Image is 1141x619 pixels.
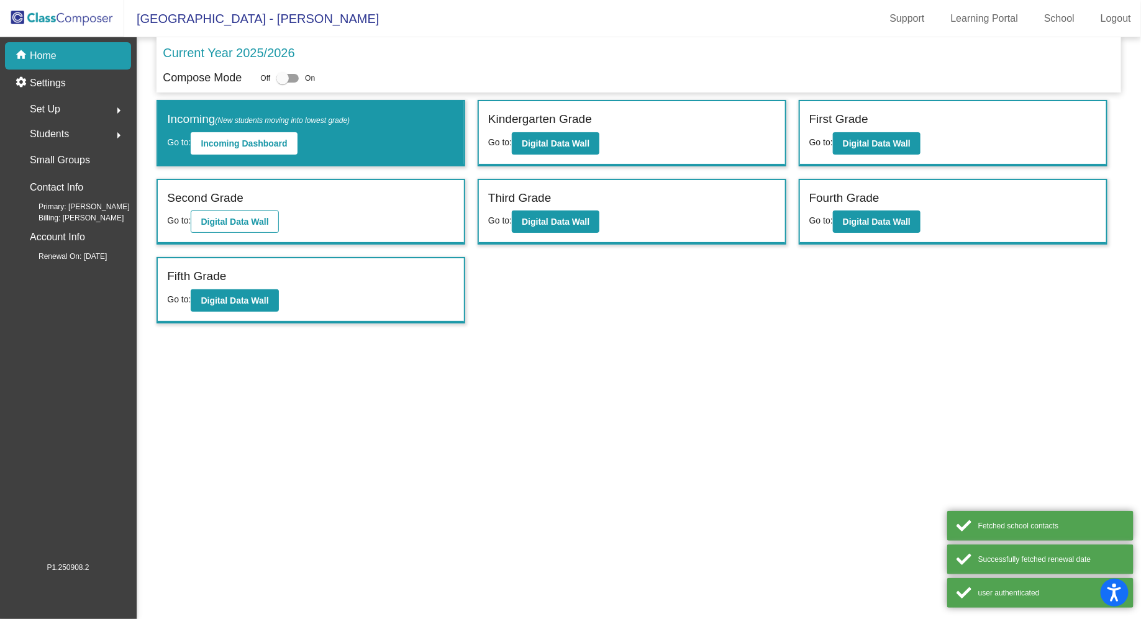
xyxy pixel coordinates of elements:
[978,554,1124,565] div: Successfully fetched renewal date
[167,215,191,225] span: Go to:
[215,116,350,125] span: (New students moving into lowest grade)
[941,9,1029,29] a: Learning Portal
[19,251,107,262] span: Renewal On: [DATE]
[978,520,1124,531] div: Fetched school contacts
[809,137,833,147] span: Go to:
[833,210,921,233] button: Digital Data Wall
[167,268,226,286] label: Fifth Grade
[843,138,911,148] b: Digital Data Wall
[191,289,278,312] button: Digital Data Wall
[1091,9,1141,29] a: Logout
[201,217,268,227] b: Digital Data Wall
[978,587,1124,599] div: user authenticated
[167,189,243,207] label: Second Grade
[809,215,833,225] span: Go to:
[30,101,60,118] span: Set Up
[488,111,592,129] label: Kindergarten Grade
[488,189,551,207] label: Third Grade
[163,43,294,62] p: Current Year 2025/2026
[809,111,868,129] label: First Grade
[809,189,880,207] label: Fourth Grade
[488,215,512,225] span: Go to:
[167,111,350,129] label: Incoming
[19,212,124,224] span: Billing: [PERSON_NAME]
[19,201,130,212] span: Primary: [PERSON_NAME]
[30,125,69,143] span: Students
[15,76,30,91] mat-icon: settings
[30,179,83,196] p: Contact Info
[880,9,935,29] a: Support
[201,138,287,148] b: Incoming Dashboard
[30,228,85,246] p: Account Info
[305,73,315,84] span: On
[167,137,191,147] span: Go to:
[522,217,589,227] b: Digital Data Wall
[522,138,589,148] b: Digital Data Wall
[163,70,242,86] p: Compose Mode
[30,48,57,63] p: Home
[260,73,270,84] span: Off
[833,132,921,155] button: Digital Data Wall
[512,210,599,233] button: Digital Data Wall
[30,76,66,91] p: Settings
[124,9,379,29] span: [GEOGRAPHIC_DATA] - [PERSON_NAME]
[111,128,126,143] mat-icon: arrow_right
[167,294,191,304] span: Go to:
[111,103,126,118] mat-icon: arrow_right
[1034,9,1084,29] a: School
[30,151,90,169] p: Small Groups
[843,217,911,227] b: Digital Data Wall
[512,132,599,155] button: Digital Data Wall
[488,137,512,147] span: Go to:
[191,210,278,233] button: Digital Data Wall
[191,132,297,155] button: Incoming Dashboard
[15,48,30,63] mat-icon: home
[201,296,268,305] b: Digital Data Wall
